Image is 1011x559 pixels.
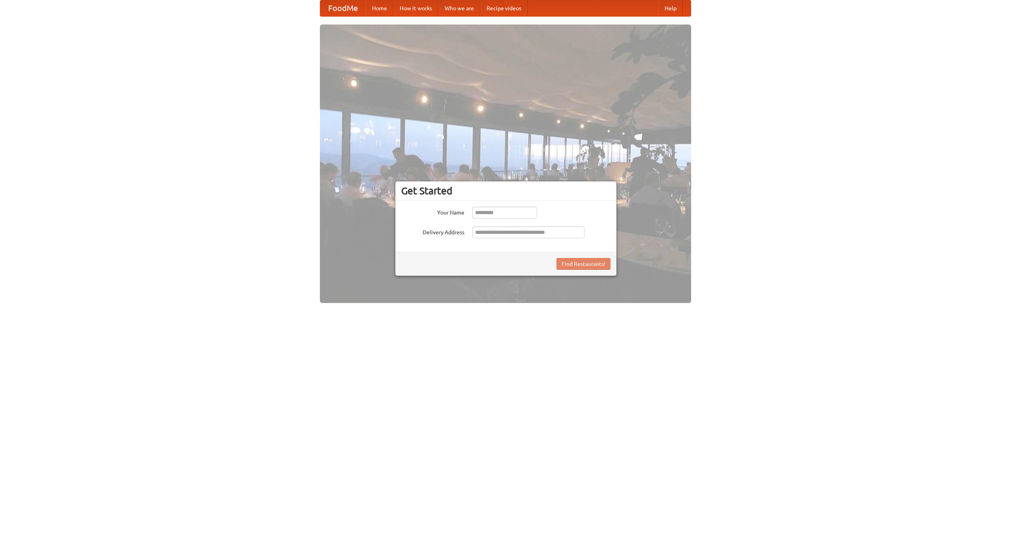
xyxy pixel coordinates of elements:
a: Recipe videos [480,0,528,16]
button: Find Restaurants! [556,258,611,270]
a: Who we are [438,0,480,16]
a: Home [366,0,393,16]
a: FoodMe [320,0,366,16]
a: Help [658,0,683,16]
h3: Get Started [401,185,611,197]
label: Your Name [401,207,464,216]
label: Delivery Address [401,226,464,236]
a: How it works [393,0,438,16]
